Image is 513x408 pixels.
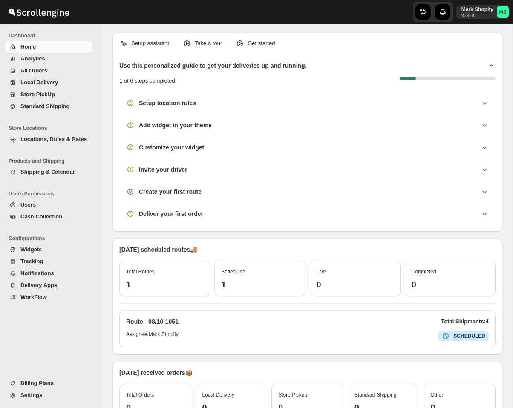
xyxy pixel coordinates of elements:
[5,279,93,291] button: Delivery Apps
[119,245,496,254] p: [DATE] scheduled routes 🚚
[126,392,154,398] span: Total Orders
[9,125,96,132] span: Store Locations
[5,291,93,303] button: WorkFlow
[139,210,203,218] h3: Deliver your first order
[9,235,96,242] span: Configurations
[139,143,204,152] h3: Customize your widget
[412,269,436,275] span: Completed
[126,279,203,290] h3: 1
[9,32,96,39] span: Dashboard
[20,380,54,386] span: Billing Plans
[20,169,75,175] span: Shipping & Calendar
[202,392,234,398] span: Local Delivery
[5,377,93,389] button: Billing Plans
[119,77,175,85] p: 1 of 6 steps completed
[5,65,93,77] button: All Orders
[20,55,45,62] span: Analytics
[20,67,47,74] span: All Orders
[5,256,93,267] button: Tracking
[139,121,212,129] h3: Add widget in your theme
[20,201,36,208] span: Users
[126,269,155,275] span: Total Routes
[5,53,93,65] button: Analytics
[119,368,496,377] p: [DATE] received orders 📦
[20,91,55,98] span: Store PickUp
[453,333,485,339] b: SCHEDULED
[5,244,93,256] button: Widgets
[20,43,36,50] span: Home
[126,331,179,341] h6: Assignee: Mark Shopify
[248,39,275,48] p: Get started
[5,389,93,401] button: Settings
[412,279,489,290] h3: 0
[497,6,509,18] span: Mark Shopify
[317,269,326,275] span: Live
[20,246,42,253] span: Widgets
[461,13,493,18] p: 9394d1
[354,392,397,398] span: Standard Shipping
[20,79,58,86] span: Local Delivery
[456,5,510,19] button: User menu
[195,39,222,48] p: Take a tour
[139,187,202,196] h3: Create your first route
[221,279,298,290] h3: 1
[441,317,489,326] p: Total Shipments: 4
[5,199,93,211] button: Users
[20,103,70,109] span: Standard Shipping
[119,61,307,70] h2: Use this personalized guide to get your deliveries up and running.
[20,294,47,300] span: WorkFlow
[131,39,169,48] p: Setup assistant
[20,258,43,264] span: Tracking
[20,392,42,398] span: Settings
[430,392,443,398] span: Other
[139,165,187,174] h3: Invite your driver
[5,267,93,279] button: Notifications
[9,190,96,197] span: Users Permissions
[461,6,493,13] p: Mark Shopify
[221,269,245,275] span: Scheduled
[7,1,71,23] img: ScrollEngine
[139,99,196,107] h3: Setup location rules
[499,9,507,14] text: MS
[20,213,62,220] span: Cash Collection
[5,211,93,223] button: Cash Collection
[20,270,54,276] span: Notifications
[20,282,57,288] span: Delivery Apps
[5,41,93,53] button: Home
[20,136,87,142] span: Locations, Rules & Rates
[278,392,307,398] span: Store Pickup
[126,317,179,326] h2: Route - 08/10-1051
[5,166,93,178] button: Shipping & Calendar
[9,158,96,164] span: Products and Shipping
[317,279,394,290] h3: 0
[5,133,93,145] button: Locations, Rules & Rates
